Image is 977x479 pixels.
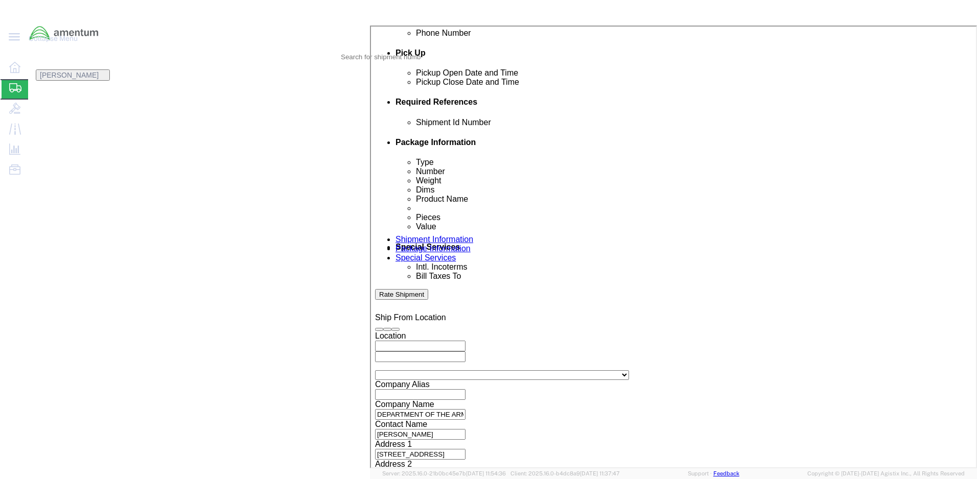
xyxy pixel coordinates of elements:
[580,470,620,476] span: [DATE] 11:37:47
[36,69,110,81] button: [PERSON_NAME]
[29,28,85,49] span: Collapse Menu
[40,71,99,79] span: Marcellis Jacobs
[807,469,965,478] span: Copyright © [DATE]-[DATE] Agistix Inc., All Rights Reserved
[688,470,713,476] a: Support
[510,470,620,476] span: Client: 2025.16.0-b4dc8a9
[713,470,739,476] a: Feedback
[466,470,506,476] span: [DATE] 11:54:36
[382,470,506,476] span: Server: 2025.16.0-21b0bc45e7b
[370,26,977,468] iframe: FS Legacy Container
